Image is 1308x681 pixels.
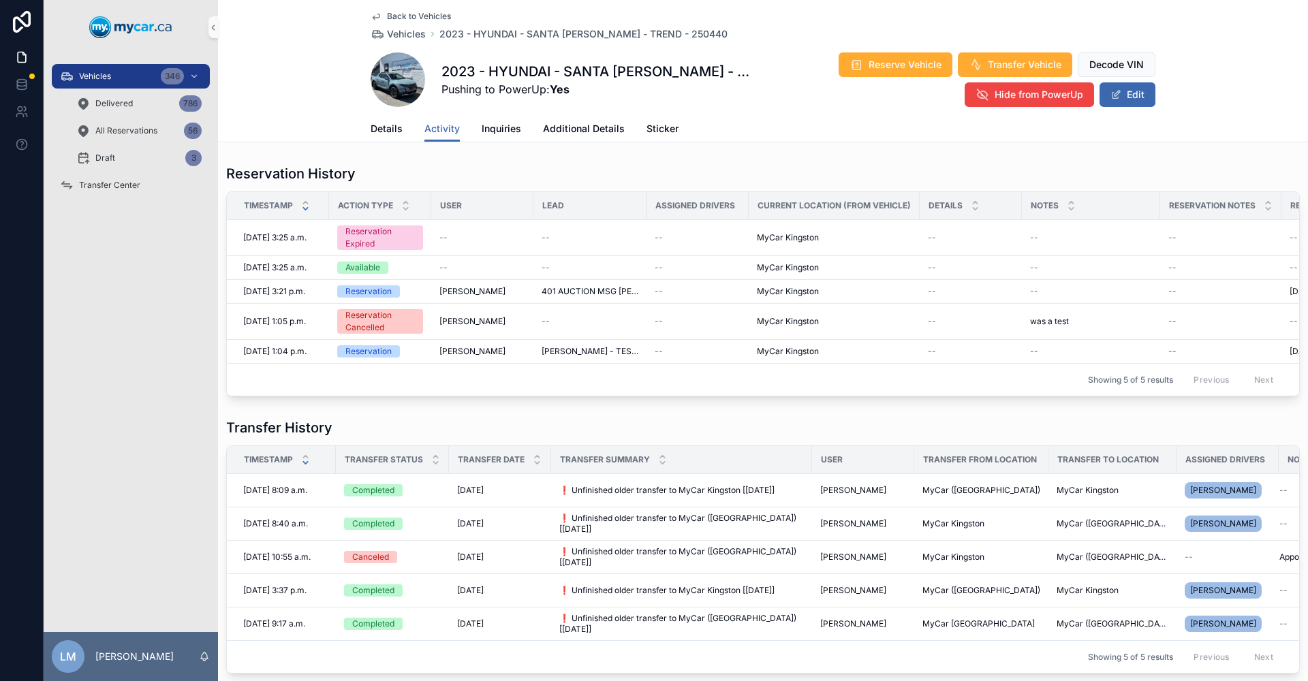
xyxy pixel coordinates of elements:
span: Vehicles [387,27,426,41]
span: Transfer Status [345,454,423,465]
span: ❗ Unfinished older transfer to MyCar ([GEOGRAPHIC_DATA]) [[DATE]] [559,513,804,535]
span: [PERSON_NAME] [1190,585,1256,596]
span: Draft [95,153,115,163]
span: MyCar Kingston [757,316,819,327]
a: Vehicles346 [52,64,210,89]
div: 3 [185,150,202,166]
span: -- [1168,316,1177,327]
span: -- [655,346,663,357]
span: [DATE] 8:09 a.m. [243,485,307,496]
span: [PERSON_NAME] [820,552,886,563]
span: [DATE] 1:05 p.m. [243,316,306,327]
span: MyCar Kingston [757,346,819,357]
span: Assigned Drivers [655,200,735,211]
span: [DATE] 9:17 a.m. [243,618,305,629]
button: Reserve Vehicle [839,52,952,77]
span: Transfer Summary [560,454,650,465]
span: -- [542,316,550,327]
div: Reservation Cancelled [345,309,415,334]
span: was a test [1030,316,1069,327]
span: [DATE] 1:04 p.m. [243,346,307,357]
a: Vehicles [371,27,426,41]
span: -- [1168,346,1177,357]
div: Completed [352,518,394,530]
div: Completed [352,584,394,597]
span: Notes [1031,200,1059,211]
img: App logo [89,16,172,38]
span: User [821,454,843,465]
span: MyCar ([GEOGRAPHIC_DATA]) [1057,518,1168,529]
a: Sticker [647,116,679,144]
span: Transfer To Location [1057,454,1159,465]
span: [DATE] 3:25 a.m. [243,232,307,243]
a: Inquiries [482,116,521,144]
span: [DATE] 3:21 p.m. [243,286,305,297]
span: -- [542,232,550,243]
span: MyCar ([GEOGRAPHIC_DATA]) [1057,552,1168,563]
span: [PERSON_NAME] [1190,518,1256,529]
a: Activity [424,116,460,142]
span: -- [439,262,448,273]
span: Pushing to PowerUp: [441,81,752,97]
span: Transfer Center [79,180,140,191]
span: -- [655,286,663,297]
span: Delivered [95,98,133,109]
span: Additional Details [543,122,625,136]
div: Reservation [345,285,392,298]
span: ❗ Unfinished older transfer to MyCar Kingston [[DATE]] [559,485,775,496]
div: 56 [184,123,202,139]
span: Vehicles [79,71,111,82]
span: Transfer Vehicle [988,58,1061,72]
a: Additional Details [543,116,625,144]
span: -- [1030,346,1038,357]
span: -- [439,232,448,243]
span: -- [1168,262,1177,273]
span: Showing 5 of 5 results [1088,652,1173,663]
a: Transfer Center [52,173,210,197]
a: Details [371,116,403,144]
span: Assigned Drivers [1185,454,1265,465]
span: -- [655,262,663,273]
span: -- [1279,585,1288,596]
span: User [440,200,462,211]
span: Details [371,122,403,136]
span: [DATE] [457,485,484,496]
span: [DATE] [457,585,484,596]
div: 786 [179,95,202,112]
span: -- [655,316,663,327]
span: -- [1279,618,1288,629]
span: [DATE] [457,518,484,529]
div: Available [345,262,380,274]
span: Timestamp [244,200,293,211]
span: Hide from PowerUp [995,88,1083,101]
h1: Reservation History [226,164,356,183]
button: Transfer Vehicle [958,52,1072,77]
span: Showing 5 of 5 results [1088,375,1173,385]
span: MyCar Kingston [757,262,819,273]
span: MyCar Kingston [1057,485,1119,496]
span: [PERSON_NAME] [1190,618,1256,629]
span: Sticker [647,122,679,136]
a: 2023 - HYUNDAI - SANTA [PERSON_NAME] - TREND - 250440 [439,27,728,41]
span: Back to Vehicles [387,11,451,22]
button: Decode VIN [1078,52,1155,77]
a: Back to Vehicles [371,11,451,22]
span: MyCar ([GEOGRAPHIC_DATA]) [922,485,1040,496]
span: -- [928,286,936,297]
div: Reservation [345,345,392,358]
span: ❗ Unfinished older transfer to MyCar ([GEOGRAPHIC_DATA]) [[DATE]] [559,613,804,635]
span: MyCar Kingston [922,518,984,529]
span: Inquiries [482,122,521,136]
span: Action Type [338,200,393,211]
span: LM [60,648,76,665]
span: -- [542,262,550,273]
span: Reserve Vehicle [869,58,941,72]
span: -- [1185,552,1193,563]
span: [PERSON_NAME] - TEST [[PERSON_NAME][EMAIL_ADDRESS][DOMAIN_NAME]] [542,346,638,357]
span: -- [1279,518,1288,529]
span: MyCar ([GEOGRAPHIC_DATA]) [922,585,1040,596]
span: 401 AUCTION MSG [PERSON_NAME] [[EMAIL_ADDRESS][DOMAIN_NAME]] [542,286,638,297]
span: All Reservations [95,125,157,136]
a: Delivered786 [68,91,210,116]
